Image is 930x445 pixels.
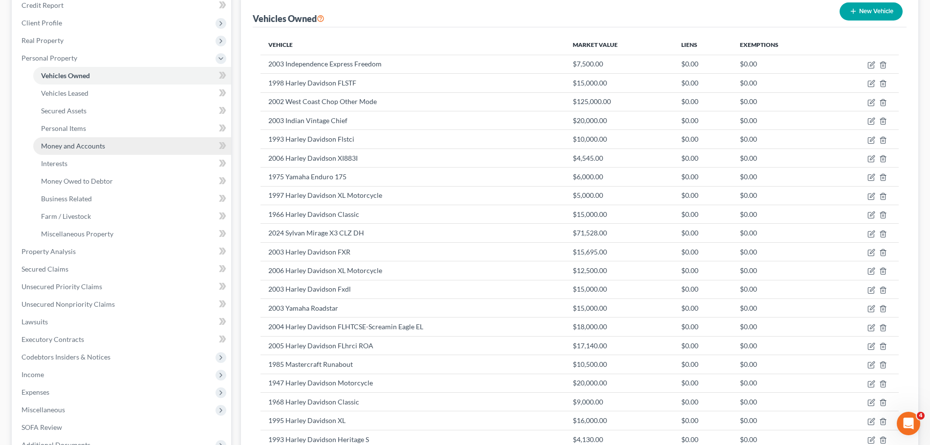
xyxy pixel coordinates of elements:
td: $15,000.00 [565,205,673,224]
td: $0.00 [732,186,829,205]
span: Secured Claims [22,265,68,273]
td: $0.00 [673,318,732,336]
td: 2005 Harley Davidson FLhrci ROA [260,336,565,355]
td: $0.00 [732,318,829,336]
span: Personal Property [22,54,77,62]
td: 2024 Sylvan Mirage X3 CLZ DH [260,224,565,242]
a: Unsecured Priority Claims [14,278,231,296]
a: Executory Contracts [14,331,231,348]
th: Vehicle [260,35,565,55]
td: 1985 Mastercraft Runabout [260,355,565,374]
a: Interests [33,155,231,172]
a: Business Related [33,190,231,208]
td: $0.00 [673,411,732,430]
td: $15,000.00 [565,74,673,92]
span: Codebtors Insiders & Notices [22,353,110,361]
td: 1975 Yamaha Enduro 175 [260,168,565,186]
td: $0.00 [673,280,732,298]
span: Miscellaneous [22,405,65,414]
td: $0.00 [732,393,829,411]
a: Farm / Livestock [33,208,231,225]
td: $0.00 [732,205,829,224]
span: Client Profile [22,19,62,27]
span: Personal Items [41,124,86,132]
td: $0.00 [732,168,829,186]
td: $0.00 [673,355,732,374]
td: 1947 Harley Davidson Motorcycle [260,374,565,392]
iframe: Intercom live chat [897,412,920,435]
a: Vehicles Owned [33,67,231,85]
a: SOFA Review [14,419,231,436]
a: Secured Claims [14,260,231,278]
td: $0.00 [732,280,829,298]
td: $20,000.00 [565,111,673,129]
a: Property Analysis [14,243,231,260]
td: $0.00 [732,261,829,280]
td: $0.00 [732,411,829,430]
th: Liens [673,35,732,55]
td: 1995 Harley Davidson XL [260,411,565,430]
td: $20,000.00 [565,374,673,392]
td: $15,000.00 [565,280,673,298]
td: 1998 Harley Davidson FLSTF [260,74,565,92]
td: $0.00 [673,261,732,280]
td: $17,140.00 [565,336,673,355]
td: 2003 Independence Express Freedom [260,55,565,73]
td: $0.00 [673,55,732,73]
td: $0.00 [673,205,732,224]
td: 1966 Harley Davidson Classic [260,205,565,224]
td: $0.00 [732,74,829,92]
span: SOFA Review [22,423,62,431]
td: $0.00 [732,55,829,73]
th: Exemptions [732,35,829,55]
td: $0.00 [673,92,732,111]
td: 2002 West Coast Chop Other Mode [260,92,565,111]
td: $0.00 [732,242,829,261]
td: $0.00 [673,242,732,261]
td: $0.00 [732,336,829,355]
span: Income [22,370,44,379]
a: Secured Assets [33,102,231,120]
td: $0.00 [732,299,829,318]
th: Market Value [565,35,673,55]
a: Money Owed to Debtor [33,172,231,190]
td: $0.00 [673,393,732,411]
span: Money and Accounts [41,142,105,150]
td: $10,500.00 [565,355,673,374]
td: $9,000.00 [565,393,673,411]
a: Vehicles Leased [33,85,231,102]
td: $15,695.00 [565,242,673,261]
span: Vehicles Leased [41,89,88,97]
td: $12,500.00 [565,261,673,280]
span: Real Property [22,36,64,44]
span: Credit Report [22,1,64,9]
td: 2006 Harley Davidson XL Motorcycle [260,261,565,280]
span: Unsecured Priority Claims [22,282,102,291]
td: $0.00 [673,224,732,242]
td: $7,500.00 [565,55,673,73]
td: $10,000.00 [565,130,673,148]
td: $6,000.00 [565,168,673,186]
button: New Vehicle [840,2,903,21]
a: Miscellaneous Property [33,225,231,243]
span: Property Analysis [22,247,76,255]
a: Lawsuits [14,313,231,331]
td: 2006 Harley Davidson XI883I [260,148,565,167]
td: $18,000.00 [565,318,673,336]
div: Vehicles Owned [253,13,324,24]
td: 1968 Harley Davidson Classic [260,393,565,411]
td: $5,000.00 [565,186,673,205]
span: Secured Assets [41,106,87,115]
span: Lawsuits [22,318,48,326]
span: Business Related [41,194,92,203]
td: 2003 Harley Davidson FXR [260,242,565,261]
a: Personal Items [33,120,231,137]
td: 2003 Harley Davidson Fxdl [260,280,565,298]
td: $0.00 [673,74,732,92]
td: $0.00 [732,111,829,129]
a: Money and Accounts [33,137,231,155]
td: $16,000.00 [565,411,673,430]
td: $71,528.00 [565,224,673,242]
td: $0.00 [732,130,829,148]
td: 1993 Harley Davidson Flstci [260,130,565,148]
